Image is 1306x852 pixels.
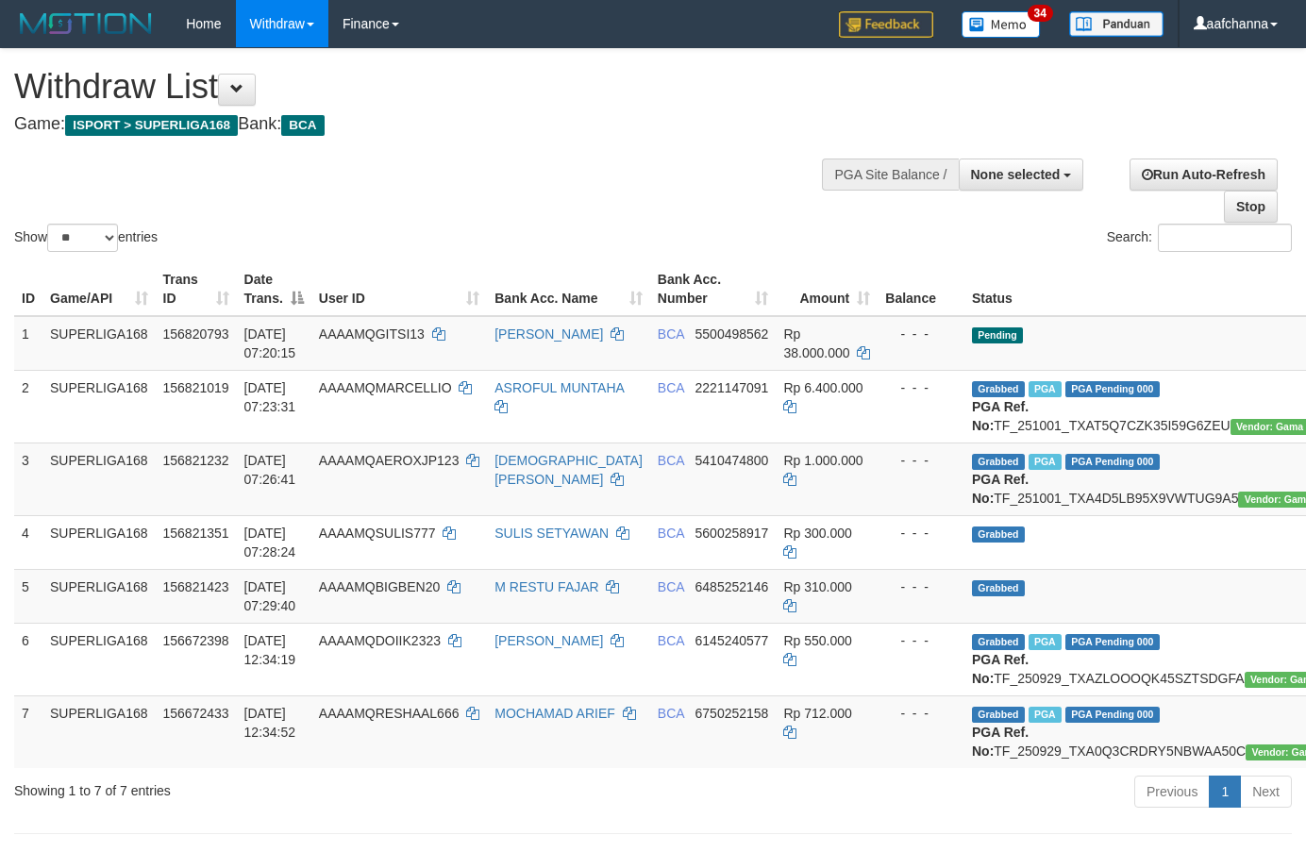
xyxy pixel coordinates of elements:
[319,579,440,594] span: AAAAMQBIGBEN20
[1029,381,1062,397] span: Marked by aafnonsreyleab
[244,453,296,487] span: [DATE] 07:26:41
[885,325,957,343] div: - - -
[163,526,229,541] span: 156821351
[494,380,624,395] a: ASROFUL MUNTAHA
[658,633,684,648] span: BCA
[695,453,769,468] span: Copy 5410474800 to clipboard
[695,380,769,395] span: Copy 2221147091 to clipboard
[783,326,849,360] span: Rp 38.000.000
[658,579,684,594] span: BCA
[695,326,769,342] span: Copy 5500498562 to clipboard
[487,262,650,316] th: Bank Acc. Name: activate to sort column ascending
[156,262,237,316] th: Trans ID: activate to sort column ascending
[244,579,296,613] span: [DATE] 07:29:40
[244,526,296,560] span: [DATE] 07:28:24
[42,262,156,316] th: Game/API: activate to sort column ascending
[14,569,42,623] td: 5
[163,633,229,648] span: 156672398
[878,262,964,316] th: Balance
[163,579,229,594] span: 156821423
[972,399,1029,433] b: PGA Ref. No:
[783,633,851,648] span: Rp 550.000
[959,159,1084,191] button: None selected
[319,526,436,541] span: AAAAMQSULIS777
[163,706,229,721] span: 156672433
[319,380,452,395] span: AAAAMQMARCELLIO
[244,633,296,667] span: [DATE] 12:34:19
[885,577,957,596] div: - - -
[42,695,156,768] td: SUPERLIGA168
[1065,381,1160,397] span: PGA Pending
[971,167,1061,182] span: None selected
[1029,454,1062,470] span: Marked by aafnonsreyleab
[783,706,851,721] span: Rp 712.000
[783,579,851,594] span: Rp 310.000
[972,634,1025,650] span: Grabbed
[885,631,957,650] div: - - -
[42,443,156,515] td: SUPERLIGA168
[885,524,957,543] div: - - -
[163,326,229,342] span: 156820793
[14,695,42,768] td: 7
[494,326,603,342] a: [PERSON_NAME]
[311,262,487,316] th: User ID: activate to sort column ascending
[658,526,684,541] span: BCA
[972,526,1025,543] span: Grabbed
[776,262,878,316] th: Amount: activate to sort column ascending
[65,115,238,136] span: ISPORT > SUPERLIGA168
[163,453,229,468] span: 156821232
[885,704,957,723] div: - - -
[1065,454,1160,470] span: PGA Pending
[972,327,1023,343] span: Pending
[42,623,156,695] td: SUPERLIGA168
[658,453,684,468] span: BCA
[14,774,530,800] div: Showing 1 to 7 of 7 entries
[14,515,42,569] td: 4
[1130,159,1278,191] a: Run Auto-Refresh
[839,11,933,38] img: Feedback.jpg
[1029,634,1062,650] span: Marked by aafsoycanthlai
[281,115,324,136] span: BCA
[695,526,769,541] span: Copy 5600258917 to clipboard
[1209,776,1241,808] a: 1
[14,370,42,443] td: 2
[972,381,1025,397] span: Grabbed
[14,9,158,38] img: MOTION_logo.png
[494,526,609,541] a: SULIS SETYAWAN
[885,451,957,470] div: - - -
[658,380,684,395] span: BCA
[494,453,643,487] a: [DEMOGRAPHIC_DATA][PERSON_NAME]
[14,623,42,695] td: 6
[42,370,156,443] td: SUPERLIGA168
[972,652,1029,686] b: PGA Ref. No:
[972,472,1029,506] b: PGA Ref. No:
[494,579,598,594] a: M RESTU FAJAR
[14,68,852,106] h1: Withdraw List
[163,380,229,395] span: 156821019
[319,326,425,342] span: AAAAMQGITSI13
[783,380,862,395] span: Rp 6.400.000
[237,262,311,316] th: Date Trans.: activate to sort column descending
[47,224,118,252] select: Showentries
[14,316,42,371] td: 1
[14,115,852,134] h4: Game: Bank:
[972,725,1029,759] b: PGA Ref. No:
[972,454,1025,470] span: Grabbed
[42,515,156,569] td: SUPERLIGA168
[42,569,156,623] td: SUPERLIGA168
[14,224,158,252] label: Show entries
[244,326,296,360] span: [DATE] 07:20:15
[1065,634,1160,650] span: PGA Pending
[14,443,42,515] td: 3
[1028,5,1053,22] span: 34
[14,262,42,316] th: ID
[695,706,769,721] span: Copy 6750252158 to clipboard
[494,633,603,648] a: [PERSON_NAME]
[494,706,615,721] a: MOCHAMAD ARIEF
[1158,224,1292,252] input: Search:
[319,633,441,648] span: AAAAMQDOIIK2323
[1107,224,1292,252] label: Search:
[319,453,460,468] span: AAAAMQAEROXJP123
[1134,776,1210,808] a: Previous
[962,11,1041,38] img: Button%20Memo.svg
